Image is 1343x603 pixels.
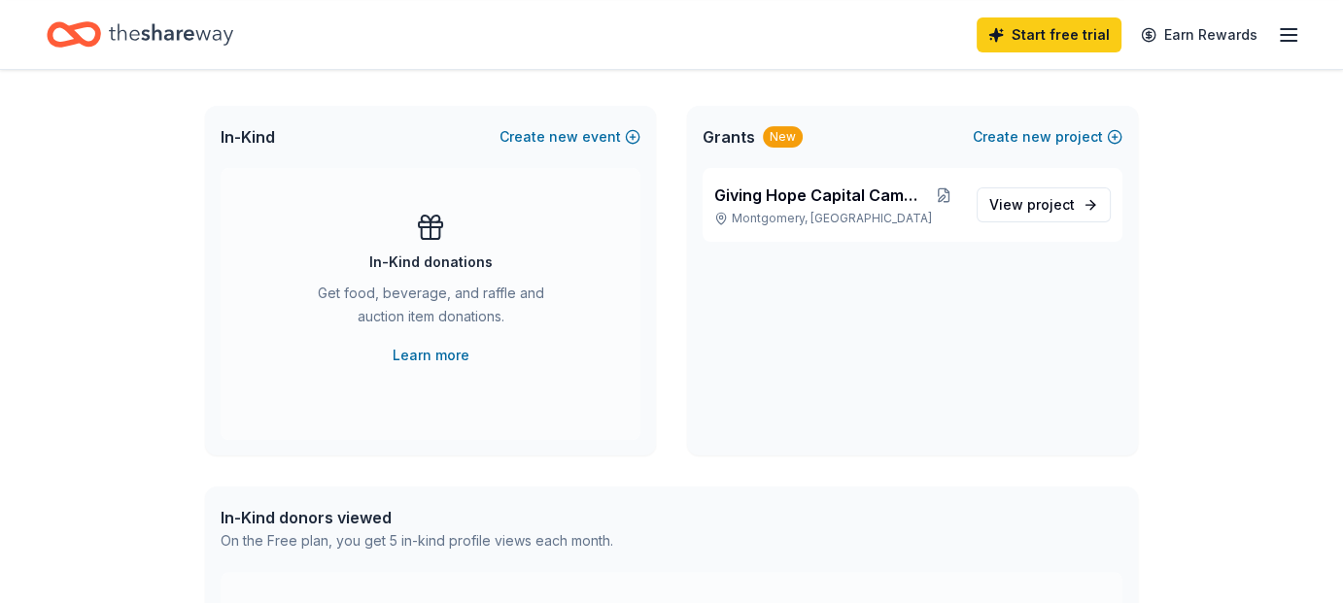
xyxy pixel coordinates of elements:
[714,184,926,207] span: Giving Hope Capital Campaign
[1129,17,1269,52] a: Earn Rewards
[1022,125,1051,149] span: new
[47,12,233,57] a: Home
[703,125,755,149] span: Grants
[977,17,1121,52] a: Start free trial
[549,125,578,149] span: new
[973,125,1122,149] button: Createnewproject
[393,344,469,367] a: Learn more
[1027,196,1075,213] span: project
[763,126,803,148] div: New
[499,125,640,149] button: Createnewevent
[221,125,275,149] span: In-Kind
[221,506,613,529] div: In-Kind donors viewed
[298,282,563,336] div: Get food, beverage, and raffle and auction item donations.
[977,187,1111,222] a: View project
[369,251,493,274] div: In-Kind donations
[221,529,613,553] div: On the Free plan, you get 5 in-kind profile views each month.
[989,193,1075,217] span: View
[714,211,961,226] p: Montgomery, [GEOGRAPHIC_DATA]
